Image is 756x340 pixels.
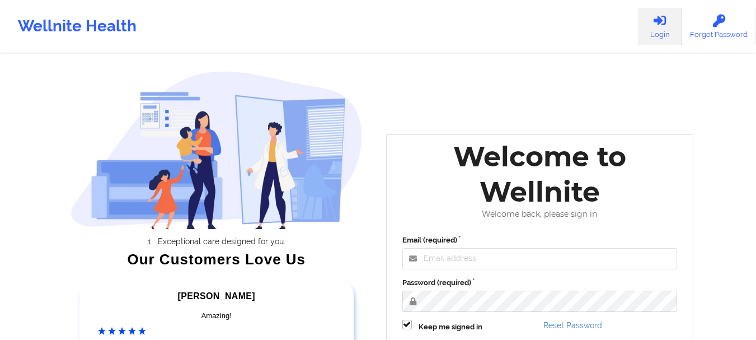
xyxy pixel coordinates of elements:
div: Our Customers Love Us [71,254,363,265]
li: Exceptional care designed for you. [81,237,363,246]
img: wellnite-auth-hero_200.c722682e.png [71,71,363,229]
a: Reset Password [543,321,602,330]
label: Keep me signed in [419,322,482,333]
a: Forgot Password [682,8,756,45]
label: Password (required) [402,277,678,288]
a: Login [638,8,682,45]
input: Email address [402,248,678,269]
span: [PERSON_NAME] [178,291,255,301]
div: Welcome back, please sign in [395,209,685,219]
label: Email (required) [402,235,678,246]
div: Welcome to Wellnite [395,139,685,209]
div: Amazing! [98,310,335,322]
